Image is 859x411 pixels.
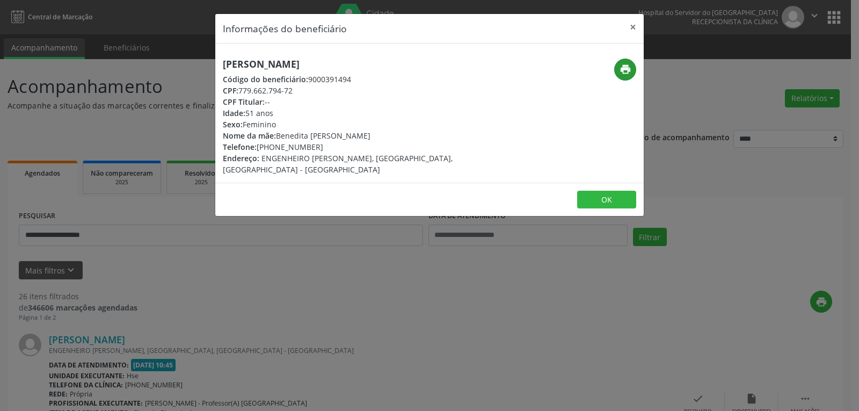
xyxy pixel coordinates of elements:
[620,63,631,75] i: print
[223,107,493,119] div: 51 anos
[223,74,308,84] span: Código do beneficiário:
[223,85,493,96] div: 779.662.794-72
[223,97,265,107] span: CPF Titular:
[614,59,636,81] button: print
[223,119,243,129] span: Sexo:
[223,153,453,175] span: ENGENHEIRO [PERSON_NAME], [GEOGRAPHIC_DATA], [GEOGRAPHIC_DATA] - [GEOGRAPHIC_DATA]
[223,108,245,118] span: Idade:
[223,131,276,141] span: Nome da mãe:
[223,21,347,35] h5: Informações do beneficiário
[223,119,493,130] div: Feminino
[223,153,259,163] span: Endereço:
[223,96,493,107] div: --
[223,141,493,153] div: [PHONE_NUMBER]
[223,130,493,141] div: Benedita [PERSON_NAME]
[223,85,238,96] span: CPF:
[223,74,493,85] div: 9000391494
[577,191,636,209] button: OK
[223,142,257,152] span: Telefone:
[622,14,644,40] button: Close
[223,59,493,70] h5: [PERSON_NAME]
